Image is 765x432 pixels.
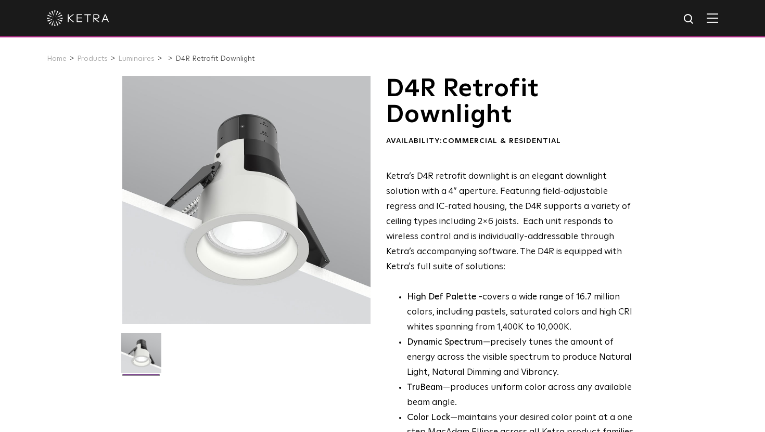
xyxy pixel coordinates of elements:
p: covers a wide range of 16.7 million colors, including pastels, saturated colors and high CRI whit... [407,290,640,335]
h1: D4R Retrofit Downlight [386,76,640,128]
img: D4R Retrofit Downlight [121,333,161,381]
li: —produces uniform color across any available beam angle. [407,381,640,411]
img: Hamburger%20Nav.svg [707,13,718,23]
span: Commercial & Residential [442,137,561,145]
img: search icon [683,13,696,26]
a: Luminaires [118,55,155,62]
img: ketra-logo-2019-white [47,10,109,26]
p: Ketra’s D4R retrofit downlight is an elegant downlight solution with a 4” aperture. Featuring fie... [386,169,640,274]
div: Availability: [386,136,640,147]
li: —precisely tunes the amount of energy across the visible spectrum to produce Natural Light, Natur... [407,335,640,381]
a: D4R Retrofit Downlight [175,55,254,62]
strong: High Def Palette - [407,293,482,302]
strong: Color Lock [407,413,450,422]
strong: Dynamic Spectrum [407,338,483,347]
strong: TruBeam [407,383,443,392]
a: Products [77,55,108,62]
a: Home [47,55,67,62]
